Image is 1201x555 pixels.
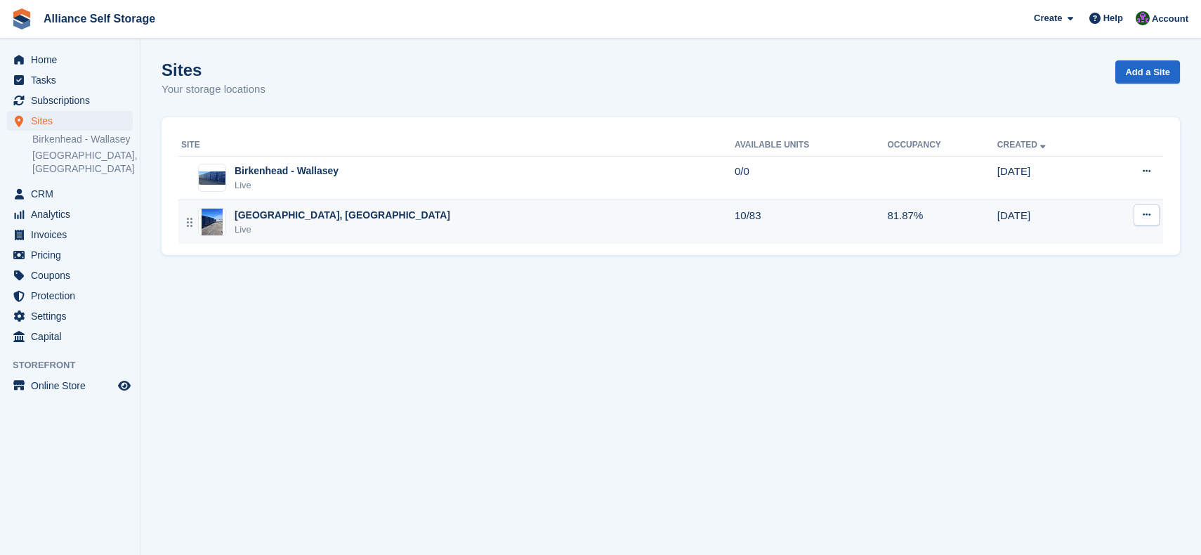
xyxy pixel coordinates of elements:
[997,140,1049,150] a: Created
[31,111,115,131] span: Sites
[32,149,133,176] a: [GEOGRAPHIC_DATA], [GEOGRAPHIC_DATA]
[31,184,115,204] span: CRM
[887,134,997,157] th: Occupancy
[735,156,887,200] td: 0/0
[7,111,133,131] a: menu
[31,70,115,90] span: Tasks
[31,286,115,306] span: Protection
[31,245,115,265] span: Pricing
[1136,11,1150,25] img: Romilly Norton
[7,91,133,110] a: menu
[31,50,115,70] span: Home
[7,286,133,306] a: menu
[31,327,115,346] span: Capital
[116,377,133,394] a: Preview store
[997,200,1103,244] td: [DATE]
[1115,60,1180,84] a: Add a Site
[235,223,450,237] div: Live
[235,178,339,192] div: Live
[1034,11,1062,25] span: Create
[31,376,115,396] span: Online Store
[7,376,133,396] a: menu
[7,225,133,244] a: menu
[7,306,133,326] a: menu
[7,204,133,224] a: menu
[31,306,115,326] span: Settings
[7,50,133,70] a: menu
[235,208,450,223] div: [GEOGRAPHIC_DATA], [GEOGRAPHIC_DATA]
[1152,12,1188,26] span: Account
[199,171,225,185] img: Image of Birkenhead - Wallasey site
[178,134,735,157] th: Site
[735,200,887,244] td: 10/83
[7,266,133,285] a: menu
[887,200,997,244] td: 81.87%
[7,245,133,265] a: menu
[202,208,223,236] img: Image of Tarren Way South, Moreton, Wirral site
[13,358,140,372] span: Storefront
[7,70,133,90] a: menu
[735,134,887,157] th: Available Units
[7,327,133,346] a: menu
[162,81,265,98] p: Your storage locations
[32,133,133,146] a: Birkenhead - Wallasey
[162,60,265,79] h1: Sites
[38,7,161,30] a: Alliance Self Storage
[31,266,115,285] span: Coupons
[11,8,32,30] img: stora-icon-8386f47178a22dfd0bd8f6a31ec36ba5ce8667c1dd55bd0f319d3a0aa187defe.svg
[235,164,339,178] div: Birkenhead - Wallasey
[997,156,1103,200] td: [DATE]
[31,91,115,110] span: Subscriptions
[7,184,133,204] a: menu
[31,204,115,224] span: Analytics
[1103,11,1123,25] span: Help
[31,225,115,244] span: Invoices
